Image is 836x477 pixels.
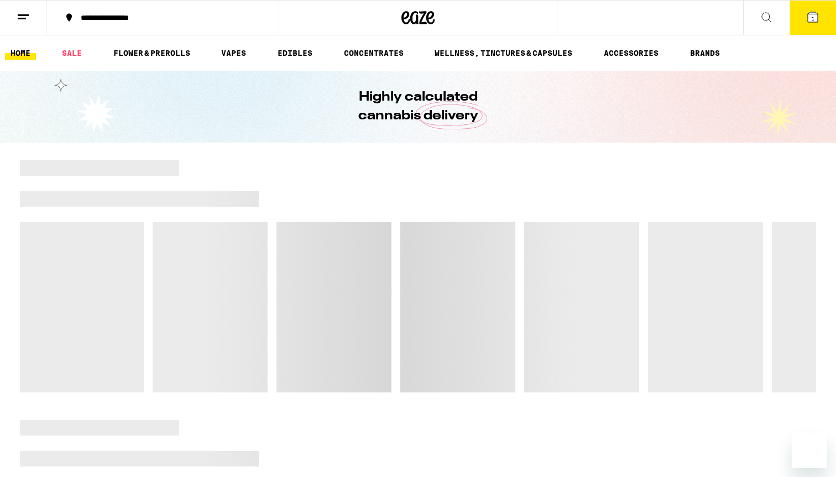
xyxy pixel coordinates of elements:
button: 1 [790,1,836,35]
h1: Highly calculated cannabis delivery [327,88,509,125]
iframe: Button to launch messaging window [792,433,827,468]
a: CONCENTRATES [338,46,409,60]
a: HOME [5,46,36,60]
a: SALE [56,46,87,60]
a: EDIBLES [272,46,318,60]
a: WELLNESS, TINCTURES & CAPSULES [429,46,578,60]
a: FLOWER & PREROLLS [108,46,196,60]
a: VAPES [216,46,252,60]
span: 1 [811,15,814,22]
a: BRANDS [685,46,725,60]
a: ACCESSORIES [598,46,664,60]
